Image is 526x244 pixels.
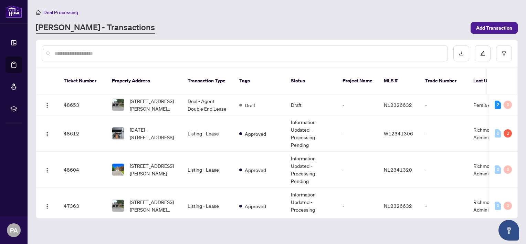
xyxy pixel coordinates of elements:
[459,51,464,56] span: download
[502,51,506,56] span: filter
[495,202,501,210] div: 0
[182,115,234,152] td: Listing - Lease
[384,203,412,209] span: N12326632
[285,152,337,188] td: Information Updated - Processing Pending
[476,22,512,33] span: Add Transaction
[471,22,518,34] button: Add Transaction
[480,51,485,56] span: edit
[112,99,124,111] img: thumbnail-img
[337,115,378,152] td: -
[58,152,106,188] td: 48604
[58,94,106,115] td: 48653
[36,10,41,15] span: home
[106,68,182,94] th: Property Address
[182,152,234,188] td: Listing - Lease
[182,188,234,224] td: Listing - Lease
[453,45,469,61] button: download
[468,152,519,188] td: Richmond Hill Administrator
[285,188,337,224] td: Information Updated - Processing Pending
[234,68,285,94] th: Tags
[420,152,468,188] td: -
[245,202,266,210] span: Approved
[504,101,512,109] div: 0
[337,188,378,224] td: -
[468,68,519,94] th: Last Updated By
[337,152,378,188] td: -
[44,204,50,209] img: Logo
[420,188,468,224] td: -
[495,129,501,138] div: 0
[498,220,519,241] button: Open asap
[420,115,468,152] td: -
[384,166,412,173] span: N12341320
[468,94,519,115] td: Persia Atyabi
[10,225,18,235] span: PA
[468,115,519,152] td: Richmond Hill Administrator
[496,45,512,61] button: filter
[337,68,378,94] th: Project Name
[285,115,337,152] td: Information Updated - Processing Pending
[42,164,53,175] button: Logo
[504,202,512,210] div: 0
[130,198,177,213] span: [STREET_ADDRESS][PERSON_NAME][PERSON_NAME]
[130,97,177,112] span: [STREET_ADDRESS][PERSON_NAME][PERSON_NAME]
[420,68,468,94] th: Trade Number
[384,102,412,108] span: N12326632
[130,162,177,177] span: [STREET_ADDRESS][PERSON_NAME]
[420,94,468,115] td: -
[36,22,155,34] a: [PERSON_NAME] - Transactions
[504,129,512,138] div: 2
[43,9,78,16] span: Deal Processing
[182,94,234,115] td: Deal - Agent Double End Lease
[245,130,266,138] span: Approved
[44,167,50,173] img: Logo
[495,165,501,174] div: 0
[44,103,50,108] img: Logo
[245,101,255,109] span: Draft
[112,164,124,175] img: thumbnail-img
[6,5,22,18] img: logo
[58,68,106,94] th: Ticket Number
[182,68,234,94] th: Transaction Type
[42,99,53,110] button: Logo
[475,45,491,61] button: edit
[44,131,50,137] img: Logo
[42,128,53,139] button: Logo
[112,128,124,139] img: thumbnail-img
[58,188,106,224] td: 47363
[112,200,124,212] img: thumbnail-img
[42,200,53,211] button: Logo
[378,68,420,94] th: MLS #
[384,130,413,136] span: W12341306
[468,188,519,224] td: Richmond Hill Administrator
[504,165,512,174] div: 0
[285,68,337,94] th: Status
[285,94,337,115] td: Draft
[245,166,266,174] span: Approved
[58,115,106,152] td: 48612
[337,94,378,115] td: -
[495,101,501,109] div: 2
[130,126,177,141] span: [DATE]-[STREET_ADDRESS]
